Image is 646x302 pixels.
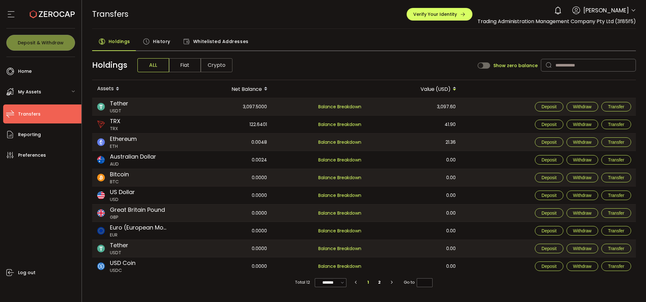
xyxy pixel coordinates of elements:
span: Deposit [541,211,556,216]
button: Withdraw [567,155,598,165]
span: Great Britain Pound [110,205,165,214]
button: Transfer [601,191,631,200]
span: Transfer [608,104,624,109]
span: [PERSON_NAME] [583,6,629,15]
button: Transfer [601,155,631,165]
button: Withdraw [567,173,598,182]
span: Tether [110,241,128,249]
span: GBP [110,214,165,221]
span: Withdraw [573,264,592,269]
div: 0.0024 [178,151,272,169]
img: usdt_portfolio.svg [97,103,105,110]
span: Trading Administration Management Company Pty Ltd (3f85f5) [478,18,636,25]
button: Transfer [601,120,631,129]
div: 0.00 [367,169,461,186]
div: 0.00 [367,204,461,222]
span: Whitelisted Addresses [193,35,249,48]
span: Withdraw [573,228,592,233]
span: Home [18,67,32,76]
div: Value (USD) [367,84,461,94]
button: Deposit & Withdraw [6,35,75,51]
span: Withdraw [573,175,592,180]
span: Deposit [541,264,556,269]
button: Withdraw [567,226,598,236]
span: Crypto [201,58,232,72]
button: Withdraw [567,120,598,129]
button: Transfer [601,137,631,147]
span: Tether [110,99,128,108]
span: Balance Breakdown [318,104,361,110]
div: 0.00 [367,257,461,275]
button: Verify Your Identity [407,8,472,21]
span: Transfers [18,110,41,119]
li: 1 [363,278,374,287]
button: Transfer [601,173,631,182]
div: Assets [92,84,178,94]
span: Transfer [608,122,624,127]
span: Australian Dollar [110,152,156,161]
button: Transfer [601,102,631,111]
span: Balance Breakdown [318,139,361,145]
div: 0.0000 [178,169,272,186]
img: usd_portfolio.svg [97,192,105,199]
span: Transfer [608,140,624,145]
span: EUR [110,232,168,238]
span: Transfer [608,246,624,251]
div: 0.0000 [178,204,272,222]
div: 0.0048 [178,134,272,151]
span: Deposit [541,157,556,162]
span: Deposit [541,246,556,251]
span: Show zero balance [493,63,538,68]
span: Deposit [541,228,556,233]
div: 0.00 [367,222,461,240]
span: Balance Breakdown [318,174,361,181]
span: Transfer [608,228,624,233]
span: Transfer [608,211,624,216]
div: 122.6401 [178,116,272,133]
span: Holdings [92,59,127,71]
img: eth_portfolio.svg [97,138,105,146]
div: Net Balance [178,84,273,94]
span: Balance Breakdown [318,245,361,252]
span: Deposit & Withdraw [18,41,64,45]
span: BTC [110,179,129,185]
span: Balance Breakdown [318,263,361,270]
span: Fiat [169,58,201,72]
span: Withdraw [573,140,592,145]
button: Deposit [535,155,563,165]
button: Deposit [535,191,563,200]
span: Holdings [109,35,130,48]
span: USD [110,196,135,203]
button: Deposit [535,102,563,111]
button: Deposit [535,120,563,129]
span: TRX [110,125,120,132]
span: USDT [110,108,128,114]
span: My Assets [18,87,41,97]
span: Total 12 [295,278,310,287]
span: Withdraw [573,211,592,216]
span: Transfer [608,264,624,269]
span: Preferences [18,151,46,160]
span: Reporting [18,130,41,139]
button: Deposit [535,173,563,182]
img: btc_portfolio.svg [97,174,105,181]
img: usdt_portfolio.svg [97,245,105,252]
span: AUD [110,161,156,167]
span: Transfers [92,9,129,20]
button: Transfer [601,208,631,218]
li: 2 [374,278,385,287]
button: Deposit [535,137,563,147]
button: Deposit [535,226,563,236]
div: 0.00 [367,240,461,257]
img: trx_portfolio.png [97,121,105,128]
span: History [153,35,170,48]
button: Transfer [601,261,631,271]
img: usdc_portfolio.svg [97,262,105,270]
div: 0.00 [367,186,461,204]
button: Withdraw [567,208,598,218]
div: 3,097.60 [367,98,461,115]
button: Deposit [535,208,563,218]
span: Transfer [608,193,624,198]
button: Withdraw [567,244,598,253]
span: Go to [404,278,433,287]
